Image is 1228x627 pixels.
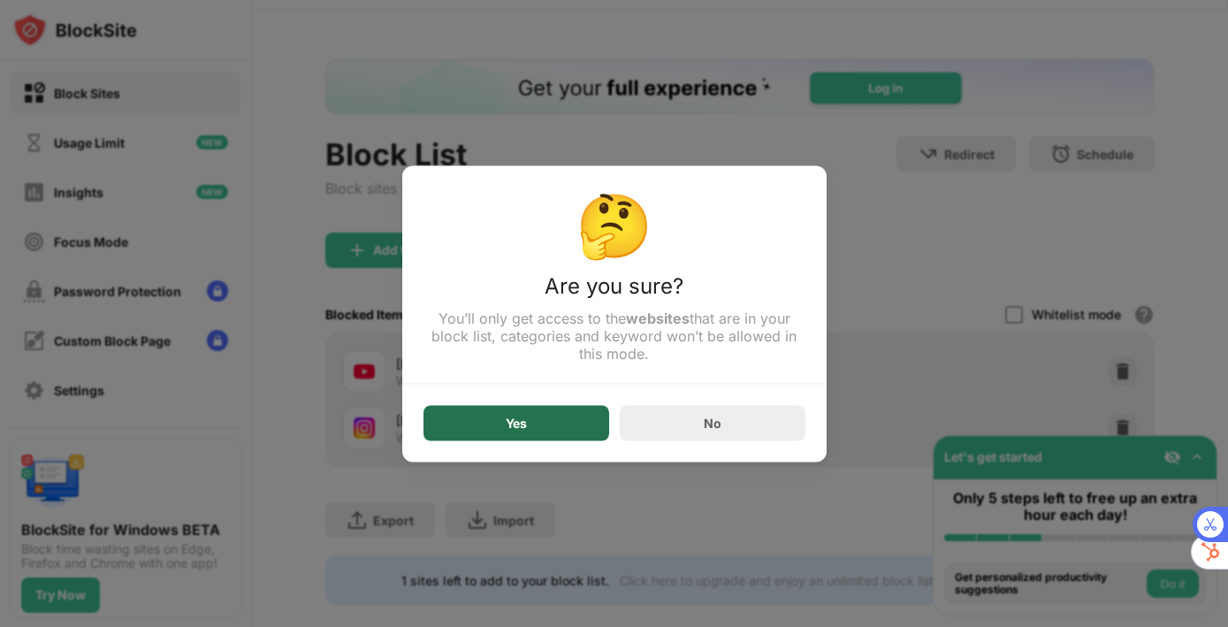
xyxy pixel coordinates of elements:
[423,187,805,262] div: 🤔
[626,309,690,326] strong: websites
[506,416,527,430] div: Yes
[423,272,805,309] div: Are you sure?
[423,309,805,362] div: You’ll only get access to the that are in your block list, categories and keyword won’t be allowe...
[704,416,721,431] div: No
